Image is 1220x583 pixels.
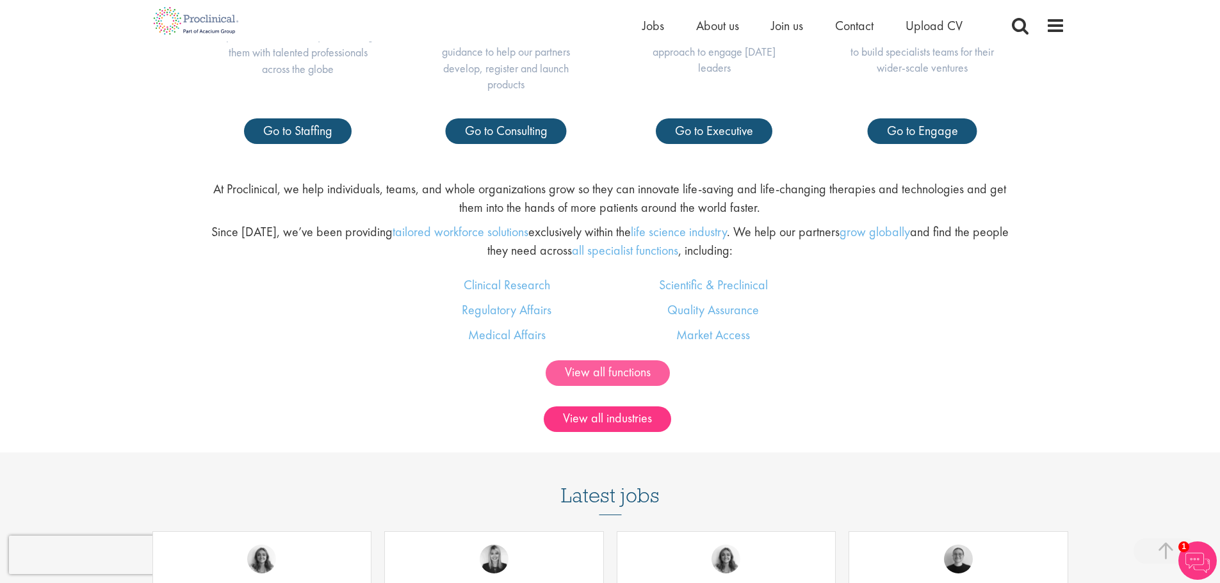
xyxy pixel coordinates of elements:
a: grow globally [840,223,910,240]
p: Providing end-to-end strategic, operational and commercial guidance to help our partners develop,... [428,11,585,93]
img: Janelle Jones [480,545,508,573]
a: View all functions [546,360,670,386]
img: Chatbot [1178,541,1217,580]
a: Go to Staffing [244,118,352,144]
img: Emma Pretorious [944,545,973,573]
a: Quality Assurance [667,301,759,318]
img: Jackie Cerchio [247,545,276,573]
a: life science industry [631,223,727,240]
a: Upload CV [906,17,963,34]
a: Clinical Research [464,276,550,293]
span: Go to Staffing [263,122,332,139]
a: Go to Executive [656,118,772,144]
a: Go to Engage [868,118,977,144]
a: Medical Affairs [468,326,546,343]
p: Bringing together innovative search methods and a refined, scientific approach to engage [DATE] l... [636,10,793,76]
a: View all industries [544,406,671,432]
span: Go to Executive [675,122,753,139]
p: Helping our partners recruit for specialist vacancies by connecting them with talented profession... [220,11,377,77]
a: About us [696,17,739,34]
a: Scientific & Preclinical [659,276,768,293]
p: At Proclinical, we help individuals, teams, and whole organizations grow so they can innovate lif... [206,180,1013,216]
a: Join us [771,17,803,34]
a: Contact [835,17,874,34]
h3: Latest jobs [561,452,660,515]
a: Market Access [676,326,750,343]
a: Regulatory Affairs [462,301,551,318]
img: Jackie Cerchio [712,545,740,573]
span: Go to Consulting [465,122,548,139]
a: tailored workforce solutions [393,223,528,240]
span: 1 [1178,541,1189,552]
iframe: reCAPTCHA [9,536,173,574]
a: Jobs [642,17,664,34]
a: Go to Consulting [446,118,567,144]
p: Supporting our partners as they grow with expert managed services to build specialists teams for ... [844,10,1001,76]
a: all specialist functions [572,242,678,259]
span: Go to Engage [887,122,958,139]
p: Since [DATE], we’ve been providing exclusively within the . We help our partners and find the peo... [206,223,1013,259]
